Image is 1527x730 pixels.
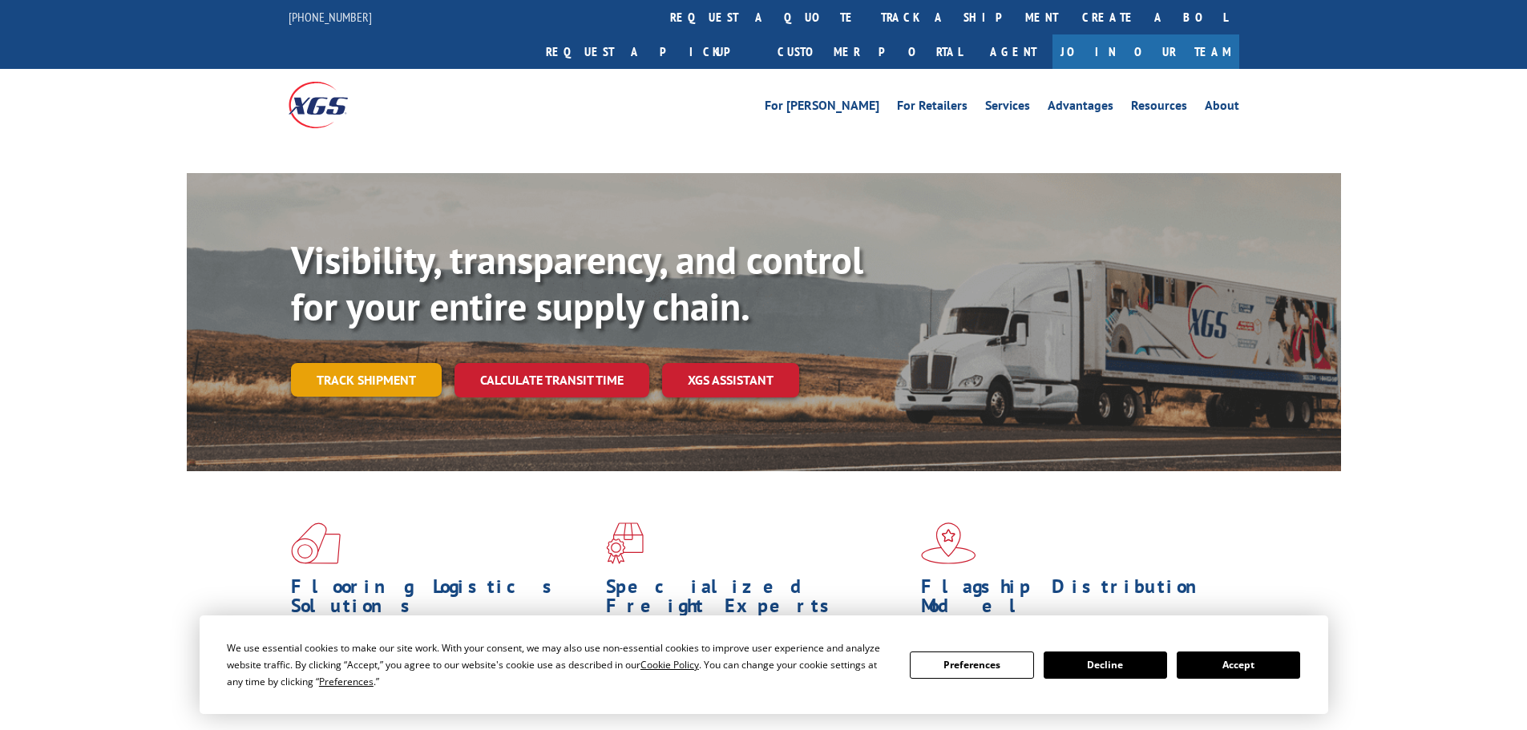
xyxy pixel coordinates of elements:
[606,577,909,623] h1: Specialized Freight Experts
[1205,99,1239,117] a: About
[1048,99,1113,117] a: Advantages
[910,651,1033,679] button: Preferences
[897,99,968,117] a: For Retailers
[606,522,644,564] img: xgs-icon-focused-on-flooring-red
[765,99,879,117] a: For [PERSON_NAME]
[974,34,1052,69] a: Agent
[766,34,974,69] a: Customer Portal
[1177,651,1300,679] button: Accept
[640,658,699,672] span: Cookie Policy
[534,34,766,69] a: Request a pickup
[1044,651,1167,679] button: Decline
[291,363,442,397] a: Track shipment
[291,235,863,331] b: Visibility, transparency, and control for your entire supply chain.
[289,9,372,25] a: [PHONE_NUMBER]
[1052,34,1239,69] a: Join Our Team
[227,639,891,690] div: We use essential cookies to make our site work. With your consent, we may also use non-essential ...
[985,99,1030,117] a: Services
[921,522,976,564] img: xgs-icon-flagship-distribution-model-red
[319,675,374,688] span: Preferences
[662,363,799,397] a: XGS ASSISTANT
[1131,99,1187,117] a: Resources
[454,363,649,397] a: Calculate transit time
[291,522,341,564] img: xgs-icon-total-supply-chain-intelligence-red
[921,577,1224,623] h1: Flagship Distribution Model
[200,615,1328,714] div: Cookie Consent Prompt
[291,577,594,623] h1: Flooring Logistics Solutions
